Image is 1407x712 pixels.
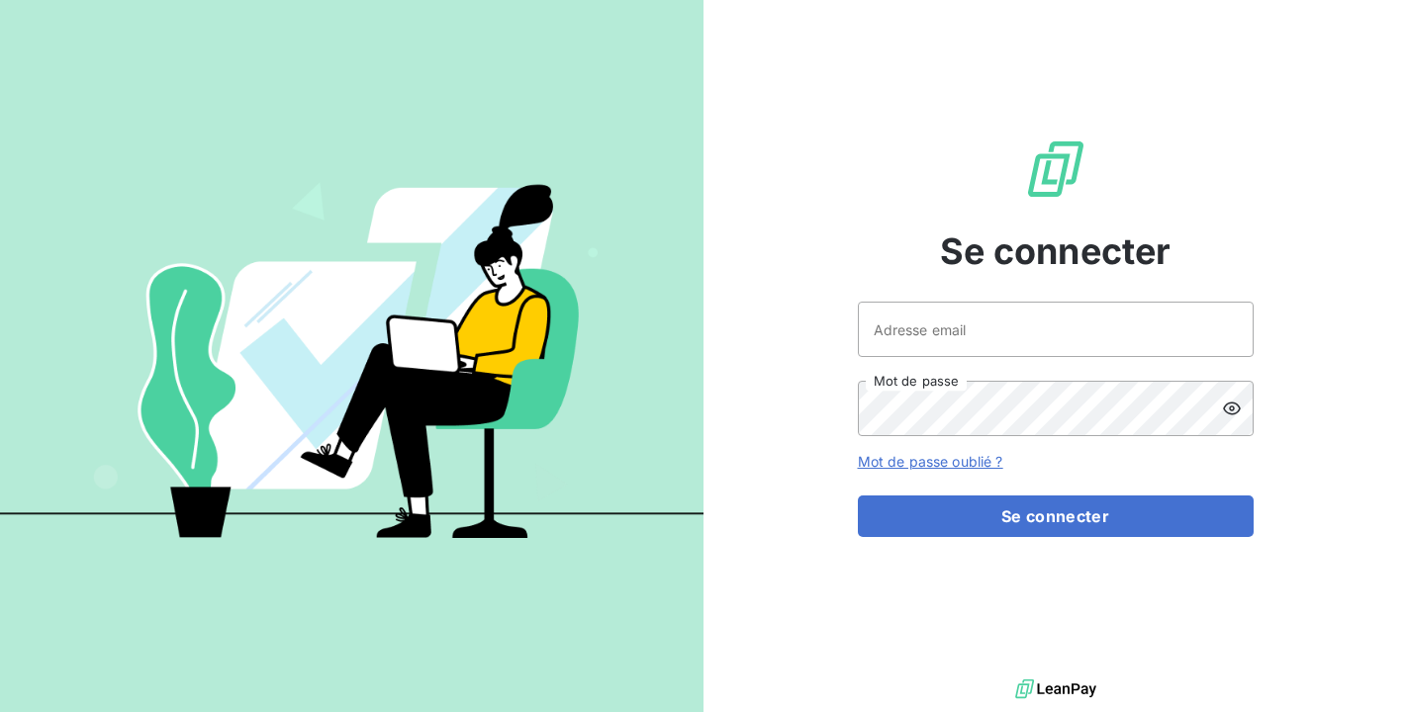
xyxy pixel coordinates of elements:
button: Se connecter [858,495,1254,537]
a: Mot de passe oublié ? [858,453,1003,470]
img: logo [1015,674,1096,704]
img: Logo LeanPay [1024,137,1087,201]
input: placeholder [858,302,1254,357]
span: Se connecter [940,224,1172,278]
